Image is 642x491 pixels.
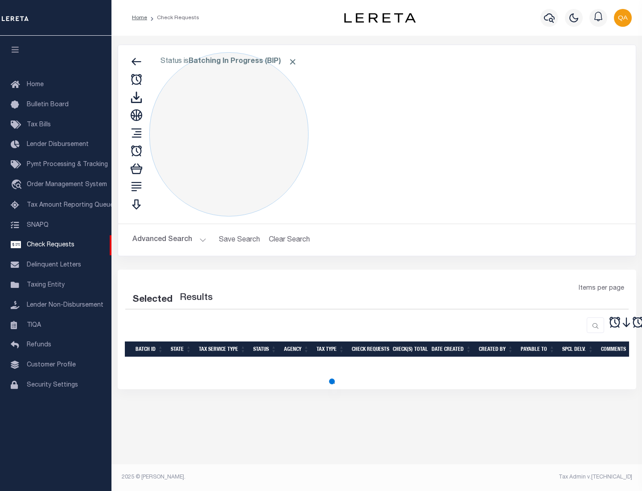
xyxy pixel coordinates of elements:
[149,52,309,216] div: Click to Edit
[147,14,199,22] li: Check Requests
[250,341,280,357] th: Status
[27,82,44,88] span: Home
[27,242,74,248] span: Check Requests
[475,341,517,357] th: Created By
[132,341,167,357] th: Batch Id
[195,341,250,357] th: Tax Service Type
[344,13,416,23] img: logo-dark.svg
[27,362,76,368] span: Customer Profile
[614,9,632,27] img: svg+xml;base64,PHN2ZyB4bWxucz0iaHR0cDovL3d3dy53My5vcmcvMjAwMC9zdmciIHBvaW50ZXItZXZlbnRzPSJub25lIi...
[265,231,314,249] button: Clear Search
[389,341,428,357] th: Check(s) Total
[132,293,173,307] div: Selected
[27,342,51,348] span: Refunds
[428,341,475,357] th: Date Created
[214,231,265,249] button: Save Search
[27,141,89,148] span: Lender Disbursement
[27,182,107,188] span: Order Management System
[27,262,81,268] span: Delinquent Letters
[27,122,51,128] span: Tax Bills
[27,202,114,208] span: Tax Amount Reporting Queue
[27,282,65,288] span: Taxing Entity
[180,291,213,305] label: Results
[115,473,377,481] div: 2025 © [PERSON_NAME].
[597,341,638,357] th: Comments
[27,302,103,308] span: Lender Non-Disbursement
[280,341,313,357] th: Agency
[27,322,41,328] span: TIQA
[579,284,624,294] span: Items per page
[27,102,69,108] span: Bulletin Board
[348,341,389,357] th: Check Requests
[288,57,297,67] span: Click to Remove
[383,473,632,481] div: Tax Admin v.[TECHNICAL_ID]
[189,58,297,65] b: Batching In Progress (BIP)
[313,341,348,357] th: Tax Type
[167,341,195,357] th: State
[11,179,25,191] i: travel_explore
[132,231,206,249] button: Advanced Search
[517,341,559,357] th: Payable To
[27,382,78,388] span: Security Settings
[27,162,108,168] span: Pymt Processing & Tracking
[27,222,49,228] span: SNAPQ
[132,15,147,21] a: Home
[559,341,597,357] th: Spcl Delv.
